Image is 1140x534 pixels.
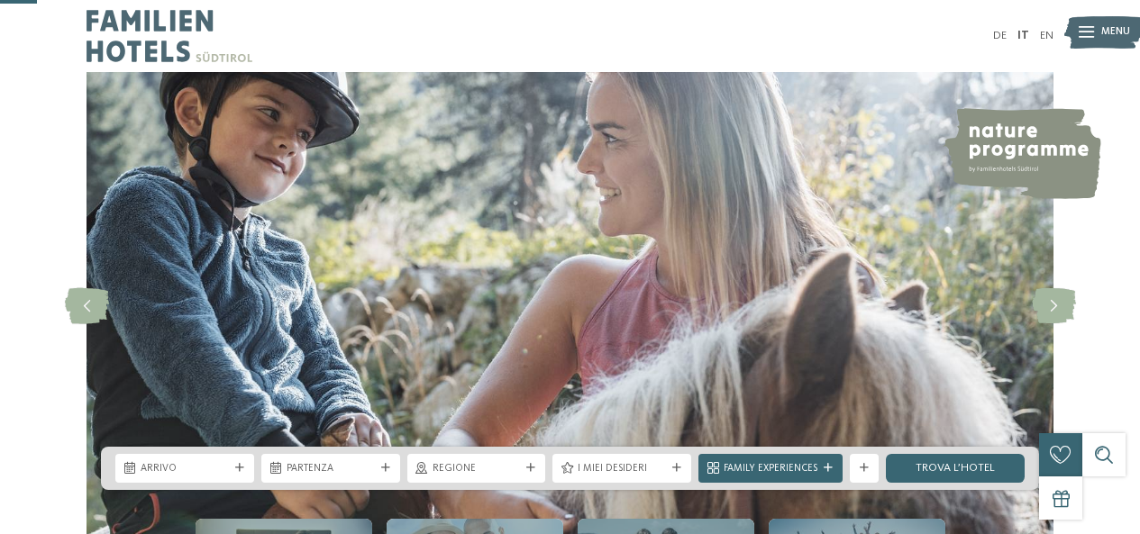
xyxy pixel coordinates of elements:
[287,462,375,476] span: Partenza
[993,30,1007,41] a: DE
[1040,30,1053,41] a: EN
[886,454,1025,483] a: trova l’hotel
[433,462,521,476] span: Regione
[724,462,817,476] span: Family Experiences
[943,108,1101,199] img: nature programme by Familienhotels Südtirol
[1101,25,1130,40] span: Menu
[141,462,229,476] span: Arrivo
[1017,30,1029,41] a: IT
[578,462,666,476] span: I miei desideri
